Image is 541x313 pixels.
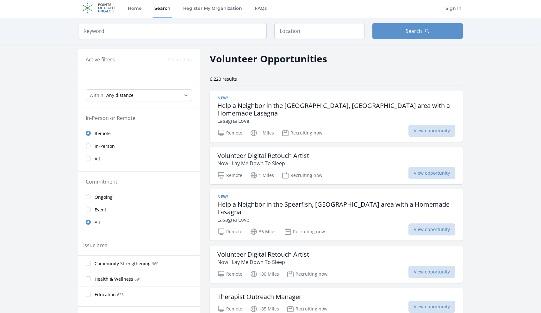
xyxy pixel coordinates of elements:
span: Education [95,291,116,298]
a: All [78,152,200,165]
h3: Help a Neighbor in the Spearfish, [GEOGRAPHIC_DATA] area with a Homemade Lasagna [217,201,455,216]
a: Remote [78,127,200,140]
p: Remote [217,305,242,313]
span: Event [95,207,106,213]
a: Ongoing [78,191,200,203]
span: View opportunity [408,266,455,278]
input: Keyword [78,23,267,39]
h3: Volunteer Digital Retouch Artist [217,152,309,160]
input: Location [274,23,365,39]
p: Now I Lay Me Down To Sleep [217,160,309,167]
h3: Therapist Outreach Manager [217,293,302,301]
span: Search [406,27,422,35]
p: Remote [217,172,242,179]
input: Education 636 [86,292,91,297]
span: 6,220 results [210,76,237,82]
a: In-Person [78,140,200,152]
span: Health & Wellness [95,276,133,282]
input: Health & Wellness 691 [86,276,91,281]
a: All [78,216,200,228]
span: 691 [134,277,141,282]
legend: Commitment: [86,178,192,185]
span: View opportunity [408,125,455,137]
p: Recruiting now [282,129,322,137]
button: Search [372,23,463,39]
span: Ongoing [95,194,113,200]
p: 180 Miles [250,270,279,278]
p: Remote [217,228,242,235]
span: 980 [152,261,159,266]
p: 185 Miles [250,305,279,313]
span: View opportunity [408,301,455,313]
a: Volunteer Digital Retouch Artist Now I Lay Me Down To Sleep Remote 1 Miles Recruiting now View op... [210,147,463,184]
span: In-Person [95,143,115,149]
span: View opportunity [408,167,455,179]
span: All [95,156,100,162]
span: All [95,219,100,226]
h2: Volunteer Opportunities [210,52,327,66]
p: Recruiting now [287,270,327,278]
h3: Active filters [86,56,115,63]
a: Event [78,203,200,216]
button: Clear filters [168,57,192,63]
p: Lasagna Love [217,216,455,223]
p: Now I Lay Me Down To Sleep [217,258,309,266]
span: View opportunity [408,223,455,235]
span: 636 [117,292,124,297]
a: New! Help a Neighbor in the Spearfish, [GEOGRAPHIC_DATA] area with a Homemade Lasagna Lasagna Lov... [210,189,463,241]
a: Volunteer Digital Retouch Artist Now I Lay Me Down To Sleep Remote 180 Miles Recruiting now View ... [210,246,463,283]
p: 1 Miles [250,129,274,137]
h3: Volunteer Digital Retouch Artist [217,251,309,258]
span: Community Strengthening [95,260,151,267]
p: Recruiting now [287,305,327,313]
p: Lasagna Love [217,117,455,125]
input: Community Strengthening 980 [86,261,91,266]
select: Search Radius [86,89,192,101]
h3: Help a Neighbor in the [GEOGRAPHIC_DATA], [GEOGRAPHIC_DATA] area with a Homemade Lasagna [217,102,455,117]
p: Recruiting now [282,172,322,179]
a: New! Help a Neighbor in the [GEOGRAPHIC_DATA], [GEOGRAPHIC_DATA] area with a Homemade Lasagna Las... [210,91,463,142]
p: Remote [217,129,242,137]
p: Remote [217,270,242,278]
span: Remote [95,130,111,137]
span: New! [217,194,228,199]
p: Recruiting now [284,228,325,235]
p: 36 Miles [250,228,277,235]
legend: Issue area [83,241,108,249]
span: New! [217,96,228,101]
p: 1 Miles [250,172,274,179]
legend: In-Person or Remote: [86,114,192,122]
